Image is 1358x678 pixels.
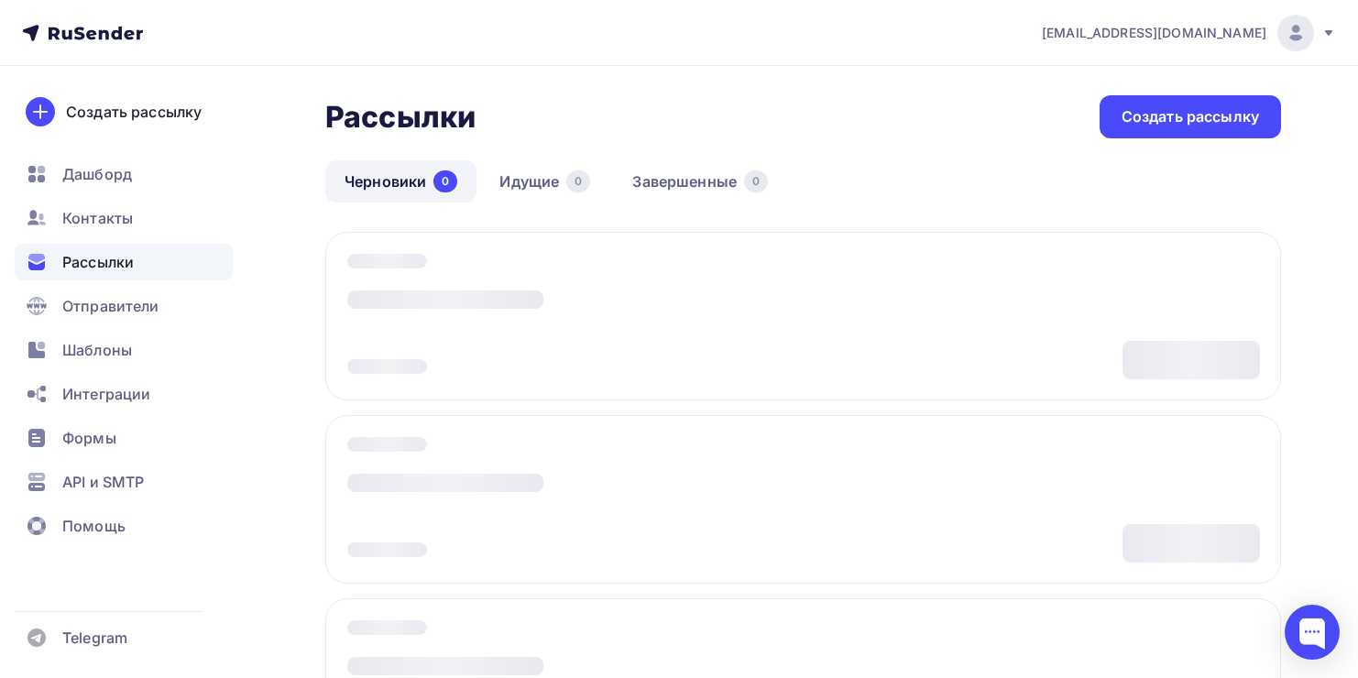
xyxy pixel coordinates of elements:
[15,420,233,456] a: Формы
[62,427,116,449] span: Формы
[62,339,132,361] span: Шаблоны
[433,170,457,192] div: 0
[62,515,126,537] span: Помощь
[613,160,787,202] a: Завершенные0
[66,101,202,123] div: Создать рассылку
[1042,15,1336,51] a: [EMAIL_ADDRESS][DOMAIN_NAME]
[62,471,144,493] span: API и SMTP
[62,251,134,273] span: Рассылки
[15,156,233,192] a: Дашборд
[1122,106,1259,127] div: Создать рассылку
[62,295,159,317] span: Отправители
[1042,24,1266,42] span: [EMAIL_ADDRESS][DOMAIN_NAME]
[15,332,233,368] a: Шаблоны
[62,627,127,649] span: Telegram
[325,99,476,136] h2: Рассылки
[325,160,476,202] a: Черновики0
[15,200,233,236] a: Контакты
[15,288,233,324] a: Отправители
[62,207,133,229] span: Контакты
[62,383,150,405] span: Интеграции
[566,170,590,192] div: 0
[62,163,132,185] span: Дашборд
[744,170,768,192] div: 0
[480,160,609,202] a: Идущие0
[15,244,233,280] a: Рассылки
